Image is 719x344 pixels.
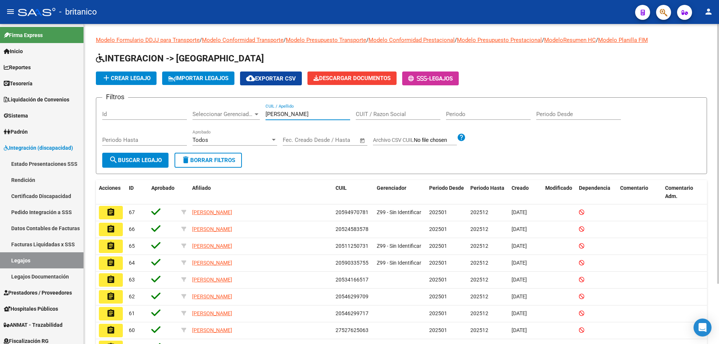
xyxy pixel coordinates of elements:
datatable-header-cell: Modificado [542,180,576,205]
button: Buscar Legajo [102,153,169,168]
span: [PERSON_NAME] [192,243,232,249]
span: Comentario [620,185,648,191]
input: Archivo CSV CUIL [414,137,457,144]
span: Archivo CSV CUIL [373,137,414,143]
button: Crear Legajo [96,71,157,85]
span: 202512 [470,209,488,215]
span: 202501 [429,293,447,299]
span: Hospitales Públicos [4,305,58,313]
span: Periodo Hasta [470,185,504,191]
span: [DATE] [512,277,527,283]
span: ANMAT - Trazabilidad [4,321,63,329]
span: [PERSON_NAME] [192,327,232,333]
button: Borrar Filtros [175,153,242,168]
span: Afiliado [192,185,211,191]
datatable-header-cell: Creado [509,180,542,205]
button: Open calendar [358,136,367,145]
span: 202512 [470,260,488,266]
a: Modelo Presupuesto Prestacional [457,37,542,43]
span: 64 [129,260,135,266]
span: Sistema [4,112,28,120]
span: - britanico [59,4,97,20]
span: [PERSON_NAME] [192,293,232,299]
span: - [408,75,429,82]
span: Legajos [429,75,453,82]
span: Gerenciador [377,185,406,191]
span: Inicio [4,47,23,55]
span: Acciones [99,185,121,191]
span: Z99 - Sin Identificar [377,209,421,215]
mat-icon: cloud_download [246,74,255,83]
mat-icon: help [457,133,466,142]
span: Prestadores / Proveedores [4,289,72,297]
span: Todos [192,137,208,143]
span: CUIL [336,185,347,191]
span: 67 [129,209,135,215]
span: Reportes [4,63,31,71]
span: Firma Express [4,31,43,39]
span: Z99 - Sin Identificar [377,260,421,266]
input: Fecha fin [320,137,356,143]
datatable-header-cell: Periodo Hasta [467,180,509,205]
span: 62 [129,293,135,299]
span: Periodo Desde [429,185,464,191]
span: 202501 [429,327,447,333]
span: 20546299709 [336,293,368,299]
mat-icon: menu [6,7,15,16]
mat-icon: assignment [106,326,115,335]
datatable-header-cell: ID [126,180,148,205]
datatable-header-cell: Gerenciador [374,180,426,205]
span: 202501 [429,209,447,215]
span: [DATE] [512,226,527,232]
span: INTEGRACION -> [GEOGRAPHIC_DATA] [96,53,264,64]
mat-icon: assignment [106,241,115,250]
span: 202501 [429,260,447,266]
span: 202501 [429,310,447,316]
span: Dependencia [579,185,610,191]
mat-icon: delete [181,155,190,164]
datatable-header-cell: Acciones [96,180,126,205]
span: 20594970781 [336,209,368,215]
a: Modelo Planilla FIM [598,37,648,43]
span: ID [129,185,134,191]
a: Modelo Conformidad Transporte [202,37,283,43]
span: Crear Legajo [102,75,151,82]
span: [DATE] [512,310,527,316]
h3: Filtros [102,92,128,102]
datatable-header-cell: Comentario Adm. [662,180,707,205]
span: Exportar CSV [246,75,296,82]
mat-icon: assignment [106,258,115,267]
span: Borrar Filtros [181,157,235,164]
span: Modificado [545,185,572,191]
span: 60 [129,327,135,333]
span: Seleccionar Gerenciador [192,111,253,118]
span: 202501 [429,277,447,283]
a: ModeloResumen HC [544,37,596,43]
span: 20546299717 [336,310,368,316]
datatable-header-cell: Dependencia [576,180,617,205]
span: 202512 [470,327,488,333]
datatable-header-cell: Aprobado [148,180,178,205]
span: 63 [129,277,135,283]
span: [PERSON_NAME] [192,209,232,215]
span: 202501 [429,243,447,249]
mat-icon: assignment [106,225,115,234]
span: 65 [129,243,135,249]
button: Descargar Documentos [307,71,397,85]
span: 20534166517 [336,277,368,283]
span: Buscar Legajo [109,157,162,164]
mat-icon: assignment [106,292,115,301]
mat-icon: assignment [106,208,115,217]
span: 20511250731 [336,243,368,249]
span: 66 [129,226,135,232]
span: 20524583578 [336,226,368,232]
datatable-header-cell: Periodo Desde [426,180,467,205]
span: Integración (discapacidad) [4,144,73,152]
span: Creado [512,185,529,191]
span: [PERSON_NAME] [192,226,232,232]
span: [PERSON_NAME] [192,260,232,266]
input: Fecha inicio [283,137,313,143]
mat-icon: search [109,155,118,164]
span: 27527625063 [336,327,368,333]
span: [DATE] [512,327,527,333]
